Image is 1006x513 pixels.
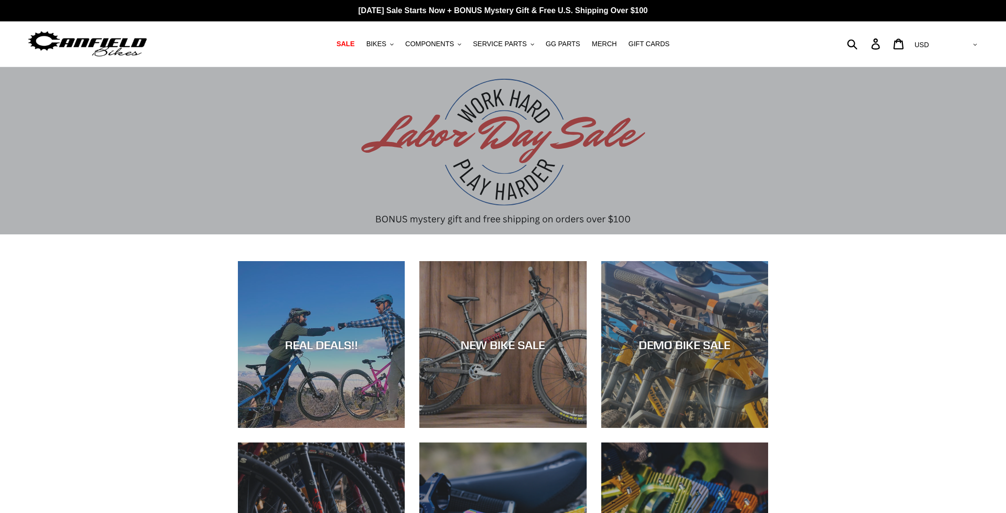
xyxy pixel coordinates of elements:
[238,261,405,428] a: REAL DEALS!!
[473,40,526,48] span: SERVICE PARTS
[541,37,585,51] a: GG PARTS
[405,40,454,48] span: COMPONENTS
[337,40,355,48] span: SALE
[419,337,586,352] div: NEW BIKE SALE
[592,40,617,48] span: MERCH
[361,37,398,51] button: BIKES
[419,261,586,428] a: NEW BIKE SALE
[587,37,622,51] a: MERCH
[601,261,768,428] a: DEMO BIKE SALE
[624,37,675,51] a: GIFT CARDS
[629,40,670,48] span: GIFT CARDS
[601,337,768,352] div: DEMO BIKE SALE
[27,29,148,59] img: Canfield Bikes
[468,37,539,51] button: SERVICE PARTS
[238,337,405,352] div: REAL DEALS!!
[852,33,877,54] input: Search
[332,37,359,51] a: SALE
[400,37,466,51] button: COMPONENTS
[546,40,580,48] span: GG PARTS
[366,40,386,48] span: BIKES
